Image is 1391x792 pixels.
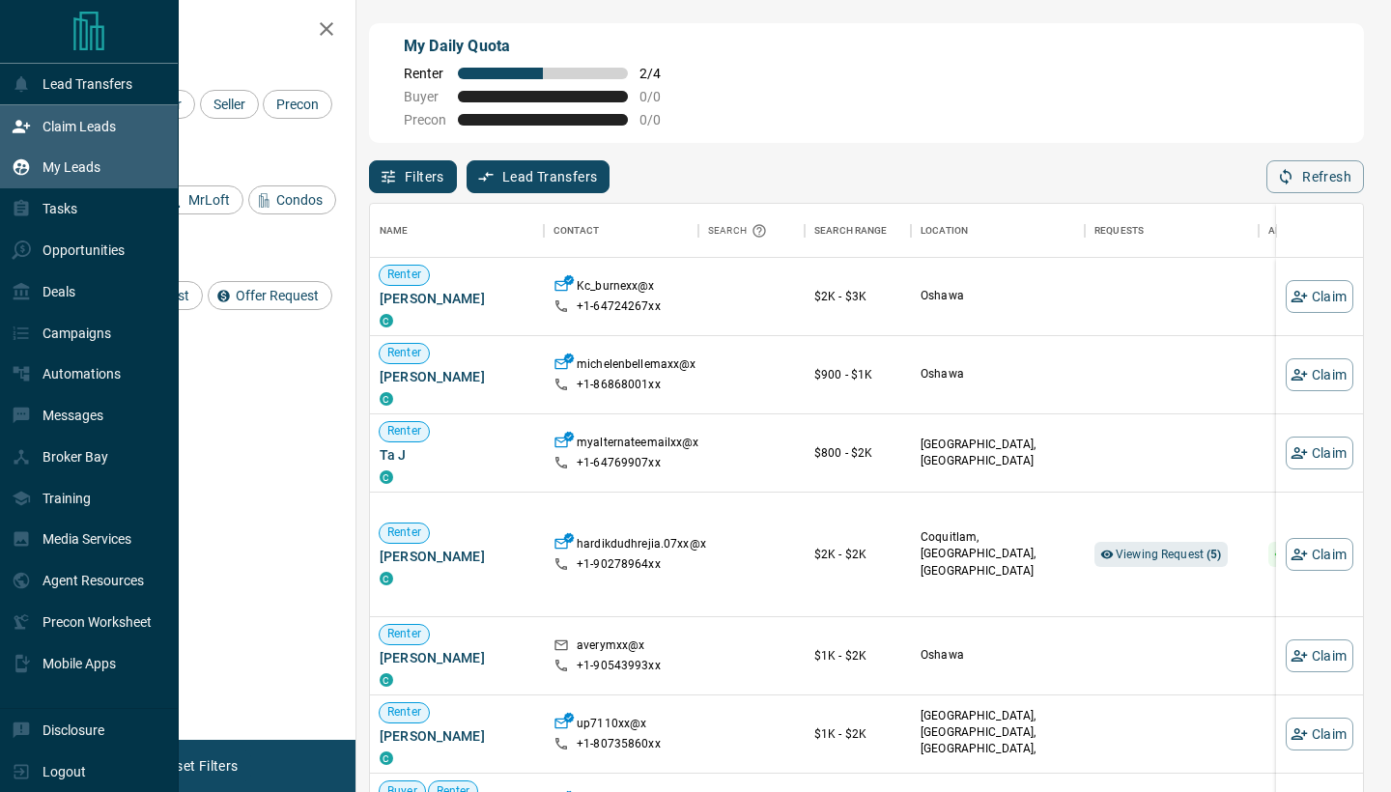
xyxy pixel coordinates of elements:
[1266,160,1364,193] button: Refresh
[380,392,393,406] div: condos.ca
[639,89,682,104] span: 0 / 0
[1116,548,1222,561] span: Viewing Request
[544,204,698,258] div: Contact
[1094,542,1228,567] div: Viewing Request (5)
[200,90,259,119] div: Seller
[921,708,1075,791] p: [GEOGRAPHIC_DATA], [GEOGRAPHIC_DATA], [GEOGRAPHIC_DATA], [GEOGRAPHIC_DATA] | [GEOGRAPHIC_DATA]
[814,725,901,743] p: $1K - $2K
[577,536,706,556] p: hardikdudhrejia.07xx@x
[814,204,888,258] div: Search Range
[639,66,682,81] span: 2 / 4
[147,750,250,782] button: Reset Filters
[639,112,682,127] span: 0 / 0
[380,648,534,667] span: [PERSON_NAME]
[814,288,901,305] p: $2K - $3K
[62,19,336,42] h2: Filters
[1286,280,1353,313] button: Claim
[577,455,661,471] p: +1- 64769907xx
[248,185,336,214] div: Condos
[229,288,326,303] span: Offer Request
[207,97,252,112] span: Seller
[380,423,429,439] span: Renter
[1286,437,1353,469] button: Claim
[921,204,968,258] div: Location
[380,345,429,361] span: Renter
[921,366,1075,382] p: Oshawa
[1286,718,1353,750] button: Claim
[380,314,393,327] div: condos.ca
[814,366,901,383] p: $900 - $1K
[270,97,326,112] span: Precon
[1286,639,1353,672] button: Claim
[577,637,644,658] p: averymxx@x
[380,704,429,721] span: Renter
[577,736,661,752] p: +1- 80735860xx
[380,547,534,566] span: [PERSON_NAME]
[805,204,911,258] div: Search Range
[1085,204,1259,258] div: Requests
[380,726,534,746] span: [PERSON_NAME]
[404,66,446,81] span: Renter
[380,751,393,765] div: condos.ca
[467,160,610,193] button: Lead Transfers
[1286,538,1353,571] button: Claim
[160,185,243,214] div: MrLoft
[921,288,1075,304] p: Oshawa
[380,673,393,687] div: condos.ca
[380,367,534,386] span: [PERSON_NAME]
[404,112,446,127] span: Precon
[380,572,393,585] div: condos.ca
[708,204,772,258] div: Search
[404,35,682,58] p: My Daily Quota
[577,716,646,736] p: up7110xx@x
[554,204,599,258] div: Contact
[577,377,661,393] p: +1- 86868001xx
[369,160,457,193] button: Filters
[404,89,446,104] span: Buyer
[921,647,1075,664] p: Oshawa
[814,647,901,665] p: $1K - $2K
[380,267,429,283] span: Renter
[208,281,332,310] div: Offer Request
[814,546,901,563] p: $2K - $2K
[370,204,544,258] div: Name
[577,356,695,377] p: michelenbellemaxx@x
[380,470,393,484] div: condos.ca
[380,289,534,308] span: [PERSON_NAME]
[921,437,1075,469] p: [GEOGRAPHIC_DATA], [GEOGRAPHIC_DATA]
[921,529,1075,579] p: Coquitlam, [GEOGRAPHIC_DATA], [GEOGRAPHIC_DATA]
[577,278,655,298] p: Kc_burnexx@x
[1094,204,1144,258] div: Requests
[577,658,661,674] p: +1- 90543993xx
[577,556,661,573] p: +1- 90278964xx
[577,298,661,315] p: +1- 64724267xx
[380,626,429,642] span: Renter
[380,204,409,258] div: Name
[380,524,429,541] span: Renter
[263,90,332,119] div: Precon
[1206,548,1221,561] strong: ( 5 )
[270,192,329,208] span: Condos
[1286,358,1353,391] button: Claim
[380,445,534,465] span: Ta J
[911,204,1085,258] div: Location
[182,192,237,208] span: MrLoft
[814,444,901,462] p: $800 - $2K
[577,435,699,455] p: myalternateemailxx@x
